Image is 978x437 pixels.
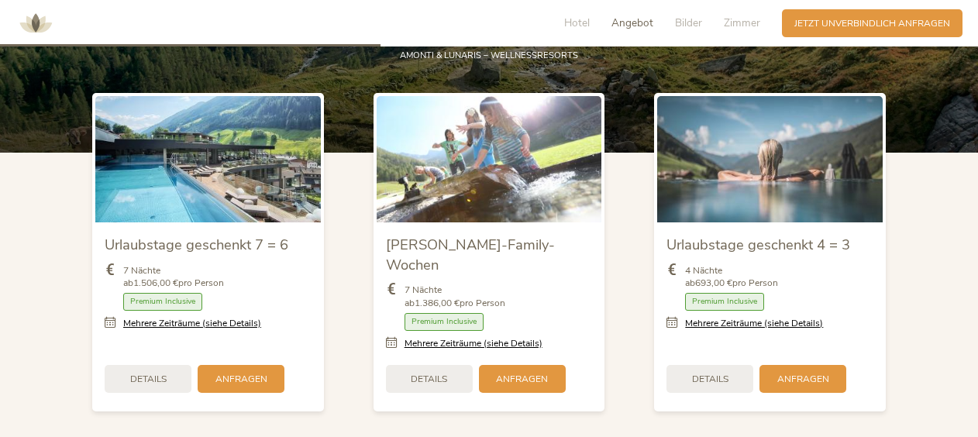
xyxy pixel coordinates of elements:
[133,277,178,289] b: 1.506,00 €
[400,50,578,61] span: AMONTI & LUNARIS – Wellnessresorts
[123,317,261,330] a: Mehrere Zeiträume (siehe Details)
[123,264,224,291] span: 7 Nächte ab pro Person
[405,313,484,331] span: Premium Inclusive
[657,96,883,222] img: Urlaubstage geschenkt 4 = 3
[564,15,590,30] span: Hotel
[685,293,764,311] span: Premium Inclusive
[123,293,202,311] span: Premium Inclusive
[496,373,548,386] span: Anfragen
[377,96,602,222] img: Sommer-Family-Wochen
[405,284,505,310] span: 7 Nächte ab pro Person
[215,373,267,386] span: Anfragen
[105,235,288,254] span: Urlaubstage geschenkt 7 = 6
[692,373,728,386] span: Details
[411,373,447,386] span: Details
[666,235,850,254] span: Urlaubstage geschenkt 4 = 3
[685,317,823,330] a: Mehrere Zeiträume (siehe Details)
[130,373,167,386] span: Details
[675,15,702,30] span: Bilder
[777,373,829,386] span: Anfragen
[611,15,653,30] span: Angebot
[685,264,778,291] span: 4 Nächte ab pro Person
[95,96,321,222] img: Urlaubstage geschenkt 7 = 6
[724,15,760,30] span: Zimmer
[794,17,950,30] span: Jetzt unverbindlich anfragen
[695,277,732,289] b: 693,00 €
[405,337,542,350] a: Mehrere Zeiträume (siehe Details)
[12,19,59,27] a: AMONTI & LUNARIS Wellnessresort
[386,235,555,274] span: [PERSON_NAME]-Family-Wochen
[415,297,460,309] b: 1.386,00 €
